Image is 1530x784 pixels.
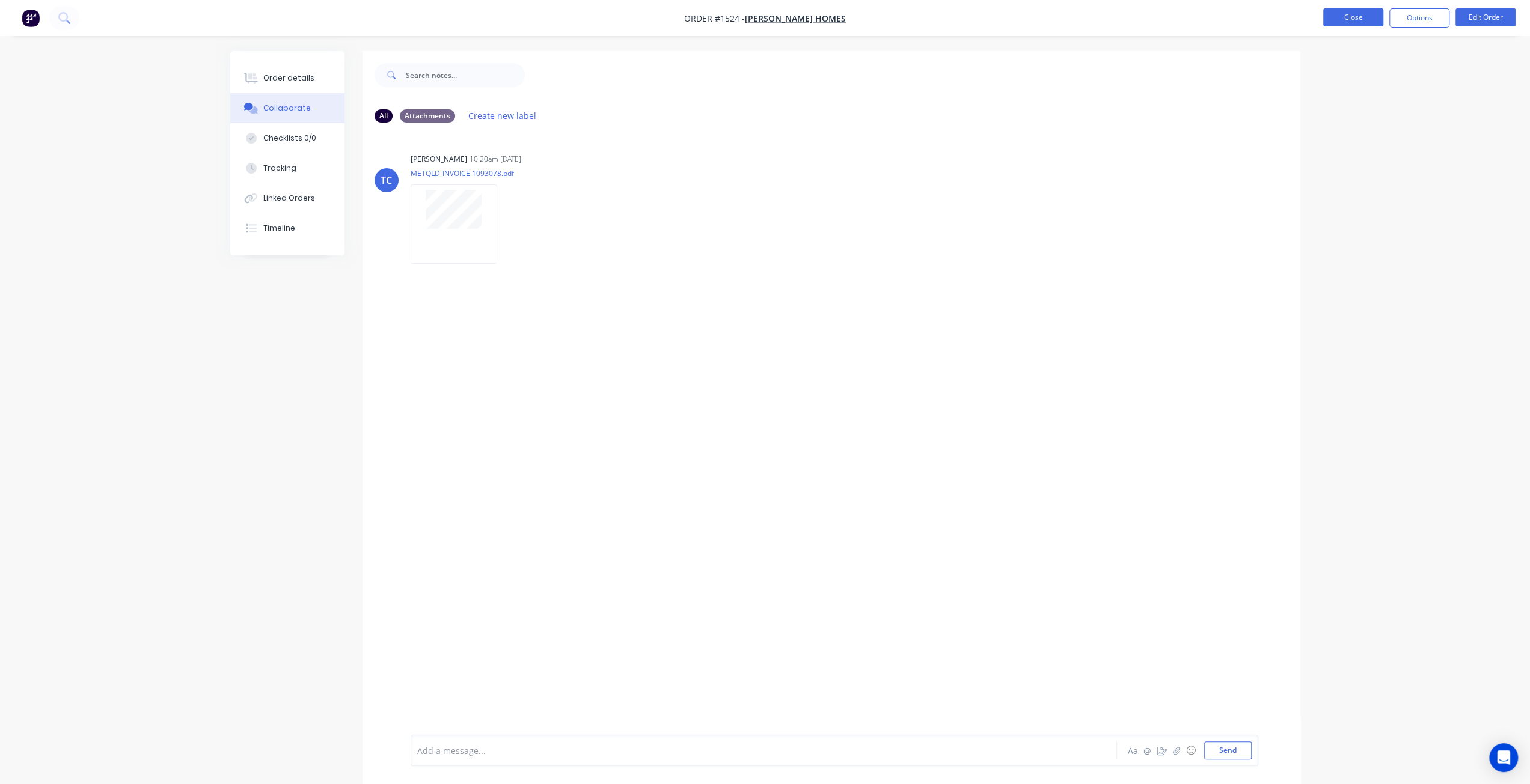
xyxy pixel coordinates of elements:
[1126,743,1140,758] button: Aa
[684,13,745,24] span: Order #1524 -
[462,108,543,124] button: Create new label
[263,133,316,144] div: Checklists 0/0
[263,193,315,204] div: Linked Orders
[411,168,514,178] p: METQLD-INVOICE 1093078.pdf
[230,63,344,93] button: Order details
[1184,743,1198,758] button: ☺
[745,13,846,24] a: [PERSON_NAME] Homes
[263,73,314,84] div: Order details
[1140,743,1155,758] button: @
[406,63,525,87] input: Search notes...
[22,9,40,27] img: Factory
[411,154,467,165] div: [PERSON_NAME]
[230,183,344,213] button: Linked Orders
[1455,8,1516,26] button: Edit Order
[1323,8,1383,26] button: Close
[263,103,311,114] div: Collaborate
[230,213,344,243] button: Timeline
[1489,743,1518,772] div: Open Intercom Messenger
[263,223,295,234] div: Timeline
[470,154,521,165] div: 10:20am [DATE]
[400,109,455,123] div: Attachments
[381,173,392,187] div: TC
[230,153,344,183] button: Tracking
[230,123,344,153] button: Checklists 0/0
[375,109,393,123] div: All
[263,163,296,174] div: Tracking
[1204,741,1252,759] button: Send
[1389,8,1449,28] button: Options
[230,93,344,123] button: Collaborate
